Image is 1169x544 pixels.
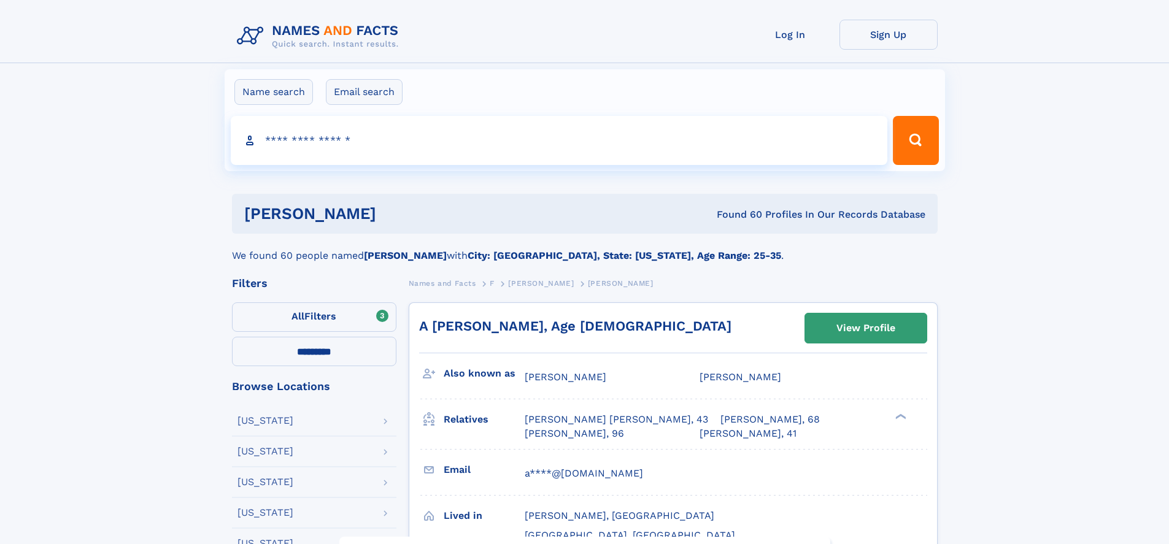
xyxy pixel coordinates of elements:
[700,427,797,440] a: [PERSON_NAME], 41
[893,116,938,165] button: Search Button
[237,477,293,487] div: [US_STATE]
[525,510,714,521] span: [PERSON_NAME], [GEOGRAPHIC_DATA]
[839,20,938,50] a: Sign Up
[836,314,895,342] div: View Profile
[231,116,888,165] input: search input
[232,381,396,392] div: Browse Locations
[237,416,293,426] div: [US_STATE]
[525,413,708,426] a: [PERSON_NAME] [PERSON_NAME], 43
[364,250,447,261] b: [PERSON_NAME]
[700,371,781,383] span: [PERSON_NAME]
[546,208,925,221] div: Found 60 Profiles In Our Records Database
[237,508,293,518] div: [US_STATE]
[490,279,495,288] span: F
[892,413,907,421] div: ❯
[232,278,396,289] div: Filters
[409,275,476,291] a: Names and Facts
[720,413,820,426] a: [PERSON_NAME], 68
[588,279,654,288] span: [PERSON_NAME]
[805,313,927,343] a: View Profile
[237,446,293,456] div: [US_STATE]
[291,310,304,322] span: All
[508,275,574,291] a: [PERSON_NAME]
[444,409,525,430] h3: Relatives
[525,427,624,440] a: [PERSON_NAME], 96
[525,371,606,383] span: [PERSON_NAME]
[244,206,547,221] h1: [PERSON_NAME]
[232,20,409,53] img: Logo Names and Facts
[490,275,495,291] a: F
[232,302,396,332] label: Filters
[419,318,731,334] a: A [PERSON_NAME], Age [DEMOGRAPHIC_DATA]
[468,250,781,261] b: City: [GEOGRAPHIC_DATA], State: [US_STATE], Age Range: 25-35
[508,279,574,288] span: [PERSON_NAME]
[444,459,525,480] h3: Email
[444,363,525,384] h3: Also known as
[741,20,839,50] a: Log In
[444,505,525,526] h3: Lived in
[525,529,735,541] span: [GEOGRAPHIC_DATA], [GEOGRAPHIC_DATA]
[232,234,938,263] div: We found 60 people named with .
[234,79,313,105] label: Name search
[326,79,403,105] label: Email search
